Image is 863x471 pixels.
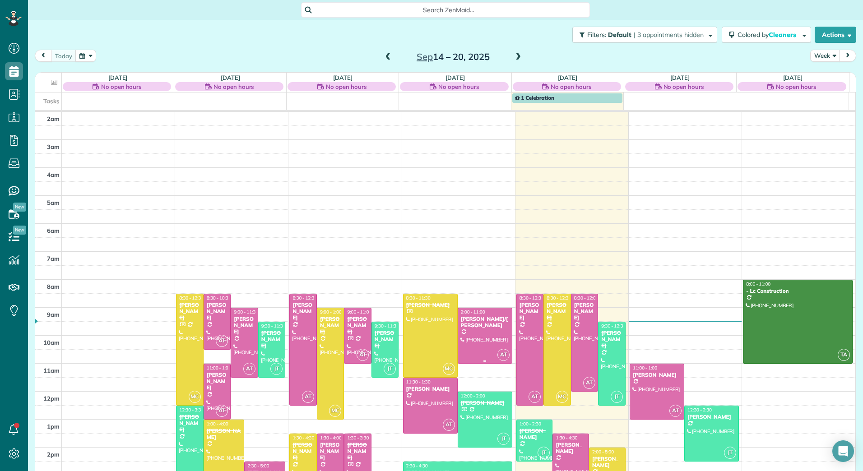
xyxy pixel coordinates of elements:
div: [PERSON_NAME] [374,330,396,349]
span: No open hours [326,82,367,91]
span: 8:00 - 11:00 [746,281,770,287]
span: 2:30 - 4:30 [406,463,428,469]
span: 9:30 - 11:30 [261,323,286,329]
span: AT [216,405,228,417]
div: [PERSON_NAME] [347,316,369,335]
span: Cleaners [769,31,798,39]
span: 9:00 - 1:00 [320,309,342,315]
span: 8:30 - 12:30 [547,295,571,301]
a: [DATE] [783,74,803,81]
span: 12:30 - 3:30 [179,407,204,413]
span: 8:30 - 11:30 [406,295,431,301]
div: [PERSON_NAME]/[PERSON_NAME] [460,316,510,329]
a: [DATE] [108,74,128,81]
a: [DATE] [333,74,353,81]
span: AT [497,349,510,361]
span: 1:30 - 4:30 [292,435,314,441]
button: prev [35,50,52,62]
span: 1pm [47,423,60,430]
span: New [13,226,26,235]
span: AT [669,405,682,417]
div: [PERSON_NAME] [320,442,342,461]
div: - Lc Construction [746,288,850,294]
span: 12:30 - 2:30 [687,407,712,413]
div: [PERSON_NAME] [320,316,342,335]
button: Actions [815,27,856,43]
span: JT [384,363,396,375]
span: 9:30 - 12:30 [601,323,626,329]
span: 11:00 - 1:00 [207,365,231,371]
span: TA [838,349,850,361]
span: 8:30 - 12:30 [520,295,544,301]
span: 11am [43,367,60,374]
button: Week [810,50,840,62]
span: 3am [47,143,60,150]
span: AT [243,363,255,375]
span: AT [583,377,595,389]
span: 8:30 - 12:00 [574,295,599,301]
span: AT [302,391,314,403]
span: 2am [47,115,60,122]
span: 8:30 - 12:30 [292,295,317,301]
div: [PERSON_NAME] [179,302,201,321]
div: [PERSON_NAME] [687,414,736,420]
div: [PERSON_NAME] [292,442,314,461]
a: [DATE] [558,74,577,81]
span: Default [608,31,632,39]
span: 9:30 - 11:30 [375,323,399,329]
span: 12:00 - 2:00 [461,393,485,399]
span: No open hours [551,82,591,91]
button: next [839,50,856,62]
span: 6am [47,227,60,234]
span: 5am [47,199,60,206]
span: 10am [43,339,60,346]
span: New [13,203,26,212]
div: [PERSON_NAME] [179,414,201,433]
span: AT [216,335,228,347]
span: 11:30 - 1:30 [406,379,431,385]
span: 4am [47,171,60,178]
span: MC [556,391,568,403]
div: [PERSON_NAME] [519,302,541,321]
span: No open hours [213,82,254,91]
a: [DATE] [221,74,240,81]
span: 2:30 - 5:00 [247,463,269,469]
div: [PERSON_NAME] [233,316,255,335]
span: JT [611,391,623,403]
a: [DATE] [670,74,690,81]
a: Filters: Default | 3 appointments hidden [568,27,717,43]
span: 2pm [47,451,60,458]
span: Sep [417,51,433,62]
div: [PERSON_NAME] [460,400,510,406]
button: Filters: Default | 3 appointments hidden [572,27,717,43]
span: MC [443,363,455,375]
div: [PERSON_NAME] [592,456,623,469]
span: Filters: [587,31,606,39]
span: JT [497,433,510,445]
div: [PERSON_NAME] [347,442,369,461]
div: [PERSON_NAME] [261,330,283,349]
span: 2:00 - 5:00 [592,449,614,455]
div: [PERSON_NAME] [206,372,228,391]
span: No open hours [438,82,479,91]
button: today [51,50,76,62]
span: 1:30 - 4:00 [320,435,342,441]
div: [PERSON_NAME] [519,428,550,441]
span: AT [443,419,455,431]
span: 9:00 - 11:00 [347,309,371,315]
span: 1 Celebration [515,94,554,101]
span: 1:00 - 4:00 [207,421,228,427]
h2: 14 – 20, 2025 [397,52,510,62]
span: 9:00 - 11:30 [234,309,258,315]
div: [PERSON_NAME] [406,386,455,392]
div: [PERSON_NAME] [206,428,242,441]
div: [PERSON_NAME] [574,302,596,321]
span: 11:00 - 1:00 [633,365,657,371]
span: JT [724,447,736,459]
div: [PERSON_NAME] [292,302,314,321]
span: MC [329,405,341,417]
a: [DATE] [445,74,465,81]
div: [PERSON_NAME] [601,330,623,349]
span: JT [538,447,550,459]
span: No open hours [776,82,817,91]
